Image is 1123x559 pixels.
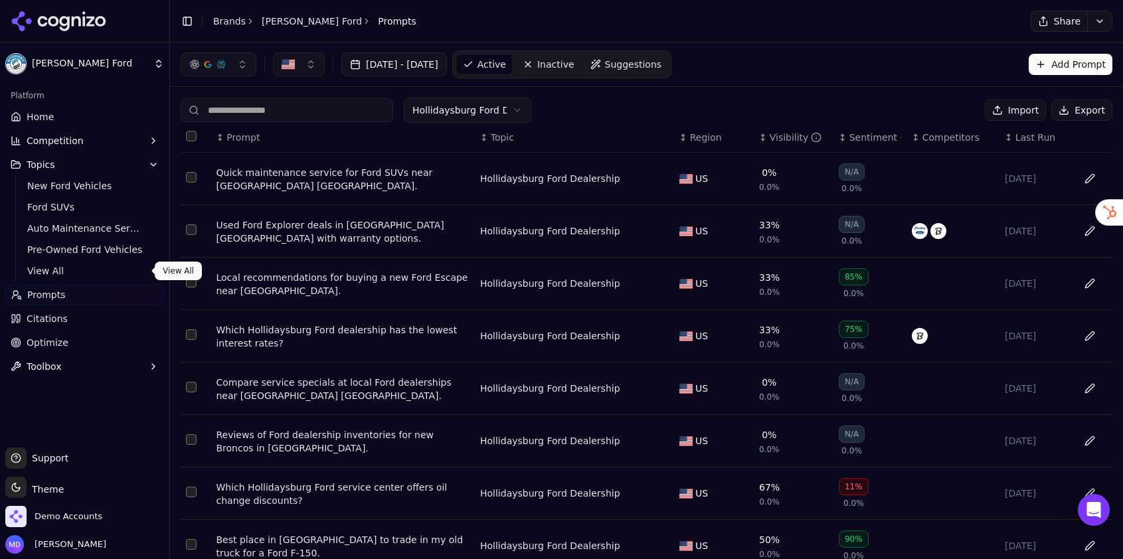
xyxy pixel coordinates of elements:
[762,428,776,441] div: 0%
[759,392,780,402] span: 0.0%
[5,535,106,554] button: Open user button
[1079,535,1100,556] button: Edit in sheet
[841,183,862,194] span: 0.0%
[985,100,1046,121] button: Import
[480,434,620,447] a: Hollidaysburg Ford Dealership
[841,393,862,404] span: 0.0%
[491,131,514,144] span: Topic
[5,85,164,106] div: Platform
[930,223,946,239] img: tyrone ford
[27,288,66,301] span: Prompts
[1031,11,1087,32] button: Share
[186,434,197,445] button: Select row 6
[1005,382,1067,395] div: [DATE]
[754,123,833,153] th: brandMentionRate
[213,16,246,27] a: Brands
[912,223,928,239] img: courtesy ford
[1079,220,1100,242] button: Edit in sheet
[759,131,828,144] div: ↕Visibility
[282,58,295,71] img: US
[480,539,620,552] a: Hollidaysburg Ford Dealership
[22,219,148,238] a: Auto Maintenance Services
[480,224,620,238] a: Hollidaysburg Ford Dealership
[839,268,869,285] div: 85%
[1079,273,1100,294] button: Edit in sheet
[5,154,164,175] button: Topics
[186,487,197,497] button: Select row 7
[759,271,780,284] div: 33%
[1015,131,1055,144] span: Last Run
[480,277,620,290] div: Hollidaysburg Ford Dealership
[1079,168,1100,189] button: Edit in sheet
[695,487,708,500] span: US
[32,58,148,70] span: [PERSON_NAME] Ford
[1079,325,1100,347] button: Edit in sheet
[759,234,780,245] span: 0.0%
[839,163,865,181] div: N/A
[186,382,197,392] button: Select row 5
[839,426,865,443] div: N/A
[456,54,513,75] a: Active
[226,131,260,144] span: Prompt
[22,262,148,280] a: View All
[759,323,780,337] div: 33%
[1005,131,1067,144] div: ↕Last Run
[480,487,620,500] div: Hollidaysburg Ford Dealership
[759,339,780,350] span: 0.0%
[759,497,780,507] span: 0.0%
[22,240,148,259] a: Pre-Owned Ford Vehicles
[27,179,143,193] span: New Ford Vehicles
[5,356,164,377] button: Toolbox
[1005,224,1067,238] div: [DATE]
[759,287,780,297] span: 0.0%
[679,131,748,144] div: ↕Region
[841,445,862,456] span: 0.0%
[695,172,708,185] span: US
[480,329,620,343] a: Hollidaysburg Ford Dealership
[480,131,669,144] div: ↕Topic
[163,266,194,276] p: View All
[27,312,68,325] span: Citations
[537,58,574,71] span: Inactive
[1005,172,1067,185] div: [DATE]
[1005,539,1067,552] div: [DATE]
[839,478,869,495] div: 11%
[843,288,864,299] span: 0.0%
[922,131,980,144] span: Competitors
[839,530,869,548] div: 90%
[27,134,84,147] span: Competition
[216,376,470,402] a: Compare service specials at local Ford dealerships near [GEOGRAPHIC_DATA] [GEOGRAPHIC_DATA].
[216,166,470,193] a: Quick maintenance service for Ford SUVs near [GEOGRAPHIC_DATA] [GEOGRAPHIC_DATA].
[679,279,693,289] img: US flag
[1079,378,1100,399] button: Edit in sheet
[839,131,901,144] div: ↕Sentiment
[674,123,754,153] th: Region
[216,218,470,245] a: Used Ford Explorer deals in [GEOGRAPHIC_DATA] [GEOGRAPHIC_DATA] with warranty options.
[516,54,581,75] a: Inactive
[35,511,102,522] span: Demo Accounts
[216,481,470,507] div: Which Hollidaysburg Ford service center offers oil change discounts?
[1029,54,1112,75] button: Add Prompt
[912,328,928,344] img: tyrone ford
[186,539,197,550] button: Select row 8
[695,434,708,447] span: US
[186,329,197,340] button: Select row 4
[679,174,693,184] img: US flag
[839,321,869,338] div: 75%
[759,444,780,455] span: 0.0%
[695,277,708,290] span: US
[22,198,148,216] a: Ford SUVs
[27,264,143,278] span: View All
[216,428,470,455] a: Reviews of Ford dealership inventories for new Broncos in [GEOGRAPHIC_DATA].
[912,131,994,144] div: ↕Competitors
[849,131,901,144] div: Sentiment
[843,498,864,509] span: 0.0%
[262,15,362,28] a: [PERSON_NAME] Ford
[216,271,470,297] div: Local recommendations for buying a new Ford Escape near [GEOGRAPHIC_DATA].
[27,158,55,171] span: Topics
